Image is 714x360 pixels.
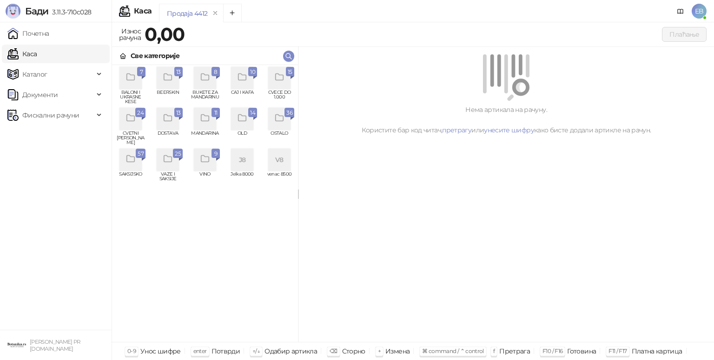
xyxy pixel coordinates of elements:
div: J8 [231,149,253,171]
button: Add tab [223,4,242,22]
span: 15 [288,67,292,77]
span: ↑/↓ [252,347,260,354]
span: DOSTAVA [153,131,183,145]
a: Почетна [7,24,49,43]
span: BALONI I UKRASNE KESE [116,90,145,104]
span: 13 [176,67,181,77]
div: V8 [268,149,291,171]
span: Документи [22,85,58,104]
span: 14 [250,108,255,118]
span: CVECE DO 1.000 [264,90,294,104]
span: ⌫ [330,347,337,354]
div: Износ рачуна [117,25,143,44]
div: Готовина [567,345,596,357]
span: BUKETE ZA MANDARINU [190,90,220,104]
span: OSTALO [264,131,294,145]
span: Каталог [22,65,47,84]
div: Одабир артикла [264,345,317,357]
span: 36 [286,108,292,118]
a: претрагу [442,126,471,134]
a: Документација [673,4,688,19]
span: VINO [190,172,220,186]
button: Плаћање [662,27,707,42]
div: grid [112,65,298,342]
span: 7 [139,67,144,77]
span: 13 [176,108,181,118]
button: remove [209,9,221,17]
div: Каса [134,7,152,15]
div: Нема артикала на рачуну. Користите бар код читач, или како бисте додали артикле на рачун. [310,105,703,135]
div: Платна картица [632,345,682,357]
span: 10 [250,67,255,77]
span: Фискални рачуни [22,106,79,124]
span: OLD [227,131,257,145]
span: Бади [25,6,48,17]
div: Сторно [342,345,365,357]
span: EB [692,4,707,19]
span: F11 / F17 [608,347,627,354]
span: BEERSKIN [153,90,183,104]
img: 64x64-companyLogo-0e2e8aaa-0bd2-431b-8613-6e3c65811325.png [7,336,26,354]
div: Претрага [499,345,530,357]
a: унесите шифру [484,126,534,134]
span: 9 [213,149,218,159]
span: 3.11.3-710c028 [48,8,91,16]
strong: 0,00 [145,23,185,46]
div: Унос шифре [140,345,181,357]
span: SAKSIJSKO [116,172,145,186]
div: Све категорије [131,51,179,61]
span: 24 [137,108,144,118]
span: MANDARINA [190,131,220,145]
span: 57 [138,149,144,159]
img: Logo [6,4,20,19]
small: [PERSON_NAME] PR [DOMAIN_NAME] [30,339,80,352]
div: Продаја 4412 [167,8,207,19]
div: Потврди [212,345,240,357]
span: ⌘ command / ⌃ control [422,347,484,354]
span: Jelka 8000 [227,172,257,186]
span: 11 [213,108,218,118]
span: CAJ I KAFA [227,90,257,104]
span: 8 [213,67,218,77]
div: Измена [385,345,410,357]
span: venac 8500 [264,172,294,186]
span: 25 [175,149,181,159]
span: f [493,347,495,354]
span: F10 / F16 [542,347,562,354]
span: 0-9 [127,347,136,354]
span: enter [193,347,207,354]
a: Каса [7,45,37,63]
span: VAZE I SAKSIJE [153,172,183,186]
span: CVETNI [PERSON_NAME] [116,131,145,145]
span: + [378,347,381,354]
